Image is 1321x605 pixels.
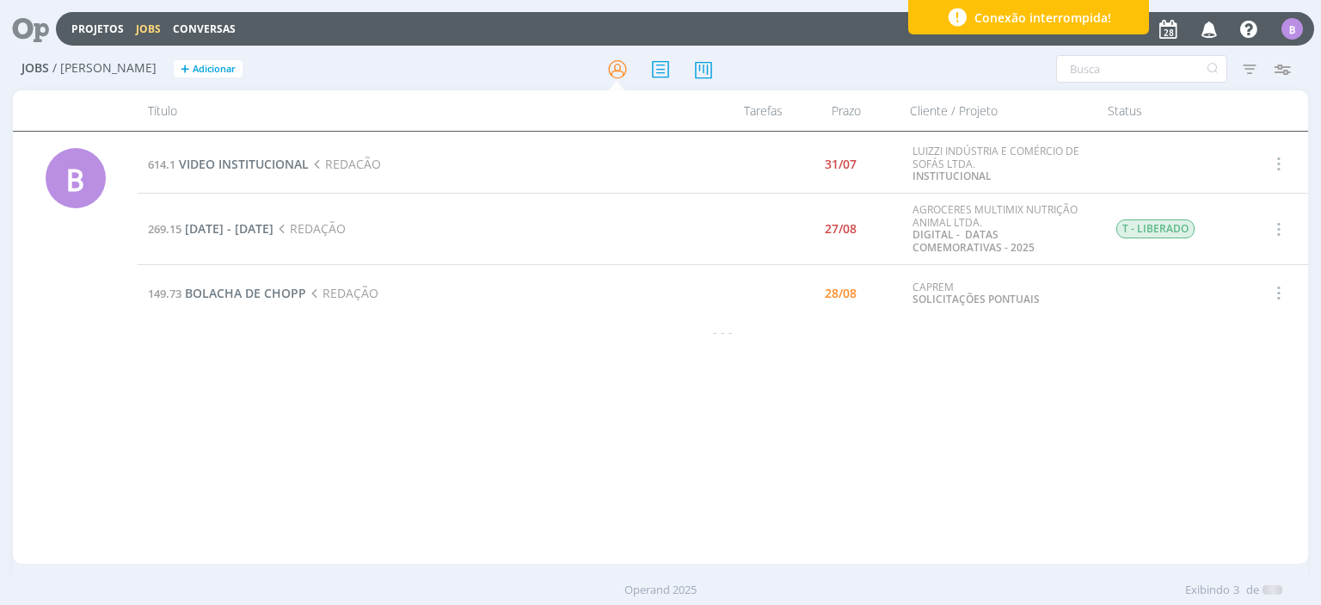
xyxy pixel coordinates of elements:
[138,90,689,131] div: Título
[193,64,236,75] span: Adicionar
[912,204,1090,254] div: AGROCERES MULTIMIX NUTRIÇÃO ANIMAL LTDA.
[1097,90,1244,131] div: Status
[1185,582,1230,599] span: Exibindo
[179,156,309,172] span: VIDEO INSTITUCIONAL
[912,169,992,183] a: INSTITUCIONAL
[1116,219,1195,238] span: T - LIBERADO
[138,323,1307,341] div: - - -
[185,220,273,237] span: [DATE] - [DATE]
[1056,55,1227,83] input: Busca
[912,227,1035,254] a: DIGITAL - DATAS COMEMORATIVAS - 2025
[181,60,189,78] span: +
[136,22,161,36] a: Jobs
[1246,582,1259,599] span: de
[173,22,236,36] a: Conversas
[1281,14,1304,44] button: B
[66,22,129,36] button: Projetos
[148,156,309,172] a: 614.1VIDEO INSTITUCIONAL
[825,287,857,299] div: 28/08
[185,285,306,301] span: BOLACHA DE CHOPP
[912,281,1090,306] div: CAPREM
[912,292,1040,306] a: SOLICITAÇÕES PONTUAIS
[148,221,181,237] span: 269.15
[71,22,124,36] a: Projetos
[306,285,378,301] span: REDAÇÃO
[793,90,900,131] div: Prazo
[131,22,166,36] button: Jobs
[168,22,241,36] button: Conversas
[912,145,1090,182] div: LUIZZI INDÚSTRIA E COMÉRCIO DE SOFÁS LTDA.
[148,157,175,172] span: 614.1
[825,223,857,235] div: 27/08
[1281,18,1303,40] div: B
[22,61,49,76] span: Jobs
[690,90,793,131] div: Tarefas
[1233,582,1239,599] span: 3
[174,60,243,78] button: +Adicionar
[974,9,1111,27] span: Conexão interrompida!
[309,156,380,172] span: REDACÃO
[52,61,157,76] span: / [PERSON_NAME]
[46,148,106,208] div: B
[900,90,1097,131] div: Cliente / Projeto
[273,220,345,237] span: REDAÇÃO
[825,158,857,170] div: 31/07
[148,286,181,301] span: 149.73
[148,220,273,237] a: 269.15[DATE] - [DATE]
[148,285,306,301] a: 149.73BOLACHA DE CHOPP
